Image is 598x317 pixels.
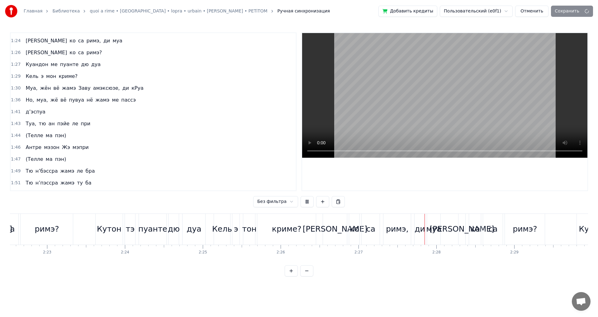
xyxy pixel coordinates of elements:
span: 1:36 [11,97,21,103]
div: 2:25 [199,250,207,255]
span: Муа, [25,84,38,92]
span: д’эспуа [25,108,46,115]
button: Добавить кредиты [378,6,437,17]
span: 1:46 [11,144,21,151]
span: пэн) [54,132,67,139]
div: муа [426,223,441,235]
div: 2:28 [432,250,441,255]
div: римэ? [35,223,59,235]
img: youka [5,5,17,17]
span: ко [69,49,76,56]
span: ма [45,132,53,139]
span: ту [76,179,83,186]
span: пэйе [57,120,70,127]
span: криме? [58,73,78,80]
div: са [488,223,497,235]
div: 2:26 [277,250,285,255]
span: жамэ [61,84,77,92]
span: муа, [36,96,48,103]
span: Но, [25,96,35,103]
span: жамэ [59,167,75,175]
div: са [366,223,375,235]
span: ан [48,120,55,127]
span: мон [45,73,57,80]
span: Заву [78,84,91,92]
span: ле [71,120,79,127]
span: са [78,37,85,44]
span: ма [45,156,53,163]
div: э [234,223,238,235]
span: ко [69,37,76,44]
div: дю [168,223,180,235]
span: Жэ [61,144,71,151]
nav: breadcrumb [24,8,330,14]
span: [PERSON_NAME] [25,49,68,56]
span: ди [103,37,111,44]
span: 1:49 [11,168,21,174]
span: пуанте [59,61,79,68]
span: римэ? [86,49,102,56]
span: вё [60,96,67,103]
span: муа [112,37,123,44]
div: римэ? [513,223,537,235]
span: (Телле [25,156,44,163]
a: quoi a rime • [GEOGRAPHIC_DATA] • lopra • urbain • [PERSON_NAME] • PETiTOM [90,8,267,14]
span: амэксюзе, [93,84,121,92]
span: жамэ [95,96,110,103]
div: пуанте [138,223,167,235]
div: са [6,223,15,235]
span: вё [53,84,60,92]
span: 1:26 [11,50,21,56]
div: 2:27 [354,250,363,255]
div: тон [242,223,256,235]
div: дуа [187,223,201,235]
div: 2:23 [43,250,51,255]
span: нё [86,96,93,103]
div: [PERSON_NAME] [303,223,368,235]
span: кРуа [131,84,144,92]
span: тю [38,120,47,127]
a: Главная [24,8,42,14]
span: Кель [25,73,39,80]
span: пувуа [68,96,85,103]
span: э [40,73,44,80]
span: римэ, [86,37,102,44]
span: дю [80,61,89,68]
div: 2:24 [121,250,129,255]
span: 1:29 [11,73,21,79]
span: [PERSON_NAME] [25,37,68,44]
span: 1:41 [11,109,21,115]
div: Открытый чат [572,292,591,311]
div: 2:29 [510,250,519,255]
div: Кель [212,223,232,235]
span: 1:43 [11,121,21,127]
span: ле [76,167,84,175]
span: (Телле [25,132,44,139]
span: пэн) [54,156,67,163]
div: ко [470,223,480,235]
button: Отменить [515,6,548,17]
div: римэ, [386,223,409,235]
span: Тю [25,167,33,175]
span: Тю [25,179,33,186]
span: 1:47 [11,156,21,162]
span: Антре [25,144,42,151]
div: [PERSON_NAME] [430,223,494,235]
span: 1:30 [11,85,21,91]
span: са [78,49,85,56]
span: 1:24 [11,38,21,44]
span: ме [50,61,58,68]
span: Туа, [25,120,37,127]
span: мэзон [43,144,60,151]
span: жён [40,84,52,92]
span: ме [111,96,119,103]
span: н’пэссра [35,179,59,186]
span: н’бэссра [35,167,59,175]
div: криме? [272,223,301,235]
div: тэ [126,223,135,235]
span: жё [50,96,59,103]
span: жамэ [60,179,75,186]
span: пассэ [121,96,136,103]
div: ко [350,223,359,235]
span: ди [122,84,130,92]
